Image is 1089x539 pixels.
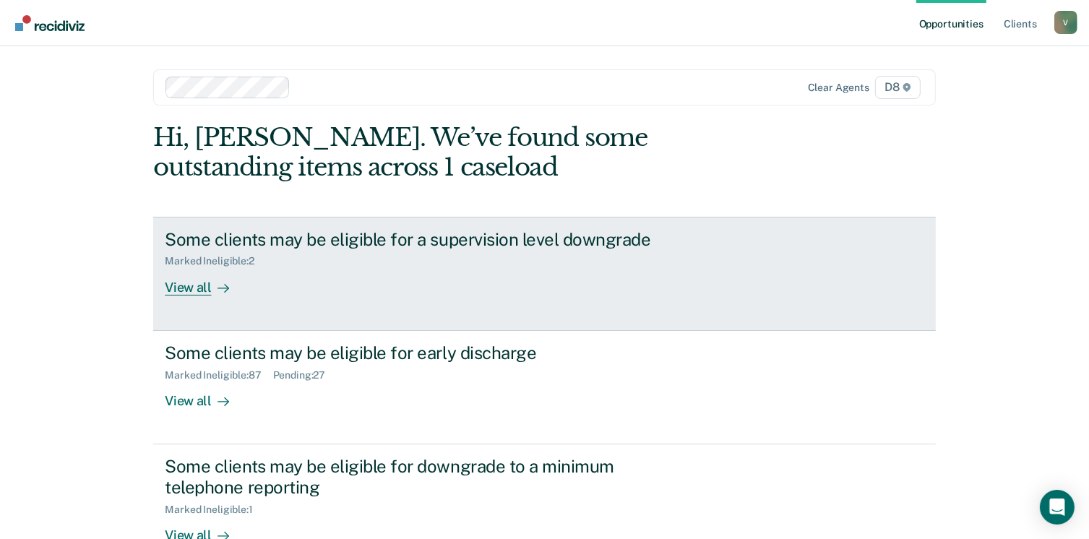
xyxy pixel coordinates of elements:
[273,369,337,381] div: Pending : 27
[15,15,85,31] img: Recidiviz
[153,217,935,331] a: Some clients may be eligible for a supervision level downgradeMarked Ineligible:2View all
[875,76,921,99] span: D8
[153,331,935,444] a: Some clients may be eligible for early dischargeMarked Ineligible:87Pending:27View all
[165,504,264,516] div: Marked Ineligible : 1
[165,255,265,267] div: Marked Ineligible : 2
[808,82,869,94] div: Clear agents
[1054,11,1077,34] button: Profile dropdown button
[1054,11,1077,34] div: V
[165,381,246,409] div: View all
[165,267,246,296] div: View all
[1040,490,1075,525] div: Open Intercom Messenger
[165,456,672,498] div: Some clients may be eligible for downgrade to a minimum telephone reporting
[165,369,272,381] div: Marked Ineligible : 87
[165,229,672,250] div: Some clients may be eligible for a supervision level downgrade
[153,123,779,182] div: Hi, [PERSON_NAME]. We’ve found some outstanding items across 1 caseload
[165,342,672,363] div: Some clients may be eligible for early discharge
